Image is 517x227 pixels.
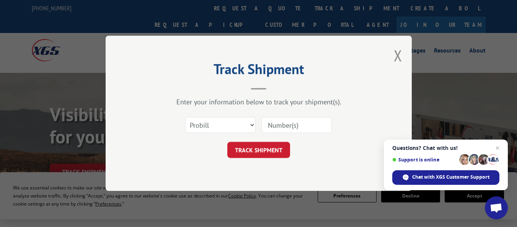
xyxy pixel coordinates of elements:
button: TRACK SHIPMENT [227,142,290,158]
span: Support is online [392,157,457,163]
span: Chat with XGS Customer Support [412,174,489,181]
div: Chat with XGS Customer Support [392,170,499,185]
span: Close chat [493,143,502,153]
h2: Track Shipment [144,64,373,78]
div: Enter your information below to track your shipment(s). [144,98,373,107]
span: Questions? Chat with us! [392,145,499,151]
div: Open chat [485,196,508,219]
button: Close modal [394,45,402,66]
input: Number(s) [261,117,332,133]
